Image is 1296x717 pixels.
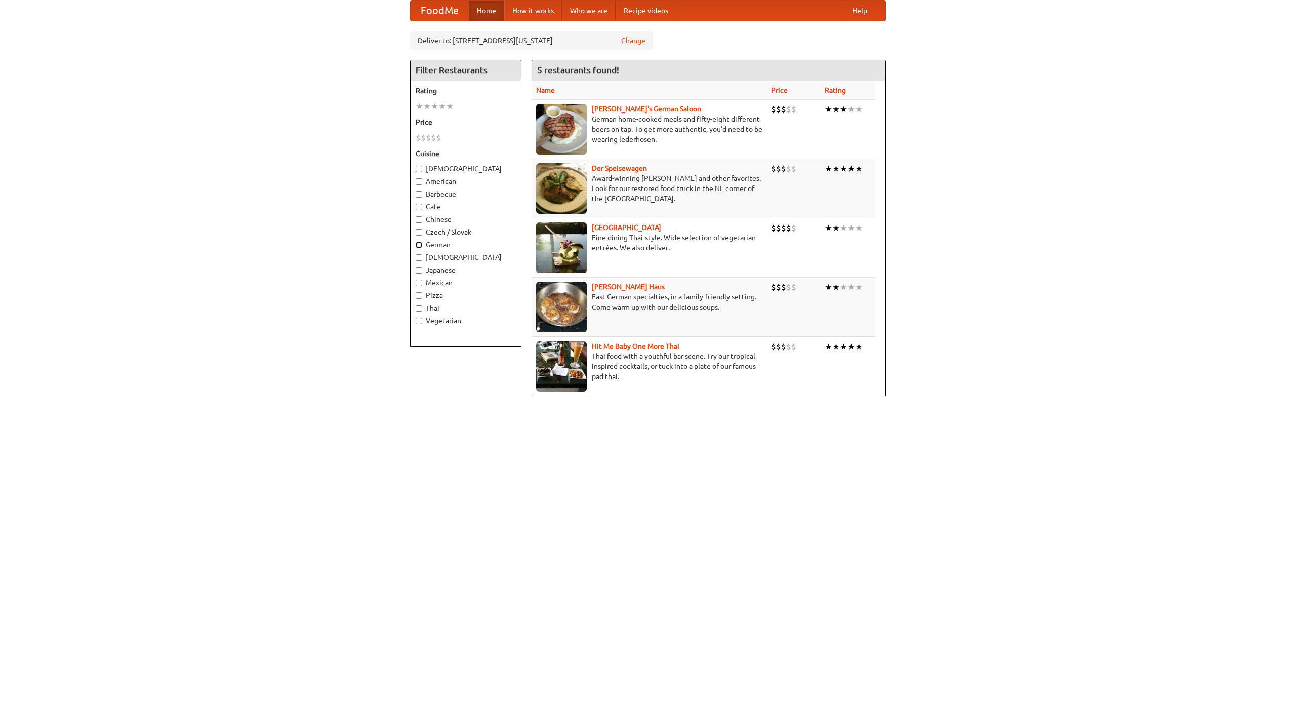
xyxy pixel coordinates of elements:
li: $ [786,282,791,293]
li: $ [771,282,776,293]
img: satay.jpg [536,222,587,273]
li: $ [791,163,796,174]
li: $ [431,132,436,143]
li: ★ [431,101,438,112]
h5: Price [416,117,516,127]
li: ★ [847,282,855,293]
a: Name [536,86,555,94]
p: Fine dining Thai-style. Wide selection of vegetarian entrées. We also deliver. [536,233,763,253]
li: $ [426,132,431,143]
li: $ [421,132,426,143]
li: $ [781,163,786,174]
label: Japanese [416,265,516,275]
li: ★ [847,163,855,174]
input: Vegetarian [416,318,422,324]
li: $ [791,282,796,293]
li: $ [781,341,786,352]
img: babythai.jpg [536,341,587,392]
li: $ [776,341,781,352]
a: Price [771,86,788,94]
p: German home-cooked meals and fifty-eight different beers on tap. To get more authentic, you'd nee... [536,114,763,144]
div: Deliver to: [STREET_ADDRESS][US_STATE] [410,31,653,50]
li: ★ [855,341,863,352]
input: Japanese [416,267,422,274]
a: Home [469,1,504,21]
input: American [416,178,422,185]
input: Czech / Slovak [416,229,422,236]
li: ★ [832,282,840,293]
li: $ [781,282,786,293]
li: $ [771,222,776,234]
li: ★ [840,222,847,234]
li: ★ [825,163,832,174]
li: ★ [847,341,855,352]
label: German [416,240,516,250]
li: $ [436,132,441,143]
li: $ [771,341,776,352]
li: $ [786,222,791,234]
input: [DEMOGRAPHIC_DATA] [416,166,422,172]
li: $ [776,104,781,115]
li: ★ [840,163,847,174]
li: $ [786,163,791,174]
label: Thai [416,303,516,313]
label: [DEMOGRAPHIC_DATA] [416,252,516,262]
p: Award-winning [PERSON_NAME] and other favorites. Look for our restored food truck in the NE corne... [536,173,763,204]
li: ★ [832,104,840,115]
h5: Rating [416,86,516,96]
li: ★ [825,282,832,293]
h4: Filter Restaurants [411,60,521,81]
li: $ [786,341,791,352]
input: [DEMOGRAPHIC_DATA] [416,254,422,261]
label: [DEMOGRAPHIC_DATA] [416,164,516,174]
input: Chinese [416,216,422,223]
input: Barbecue [416,191,422,198]
li: $ [781,104,786,115]
li: ★ [855,222,863,234]
li: $ [776,282,781,293]
a: [GEOGRAPHIC_DATA] [592,223,661,232]
li: $ [791,341,796,352]
a: Recipe videos [616,1,676,21]
li: ★ [825,341,832,352]
p: Thai food with a youthful bar scene. Try our tropical inspired cocktails, or tuck into a plate of... [536,351,763,382]
label: American [416,176,516,186]
a: How it works [504,1,562,21]
a: Der Speisewagen [592,164,647,172]
h5: Cuisine [416,148,516,159]
label: Pizza [416,290,516,300]
li: $ [776,222,781,234]
input: Cafe [416,204,422,210]
label: Cafe [416,202,516,212]
a: [PERSON_NAME]'s German Saloon [592,105,701,113]
li: $ [781,222,786,234]
li: ★ [438,101,446,112]
input: German [416,242,422,248]
label: Czech / Slovak [416,227,516,237]
a: Who we are [562,1,616,21]
a: Rating [825,86,846,94]
li: ★ [840,282,847,293]
label: Vegetarian [416,316,516,326]
li: $ [791,104,796,115]
li: ★ [840,104,847,115]
li: $ [776,163,781,174]
a: Change [621,35,645,46]
li: ★ [840,341,847,352]
a: [PERSON_NAME] Haus [592,283,665,291]
input: Mexican [416,280,422,286]
li: $ [771,163,776,174]
input: Pizza [416,292,422,299]
li: ★ [832,341,840,352]
p: East German specialties, in a family-friendly setting. Come warm up with our delicious soups. [536,292,763,312]
input: Thai [416,305,422,312]
a: Hit Me Baby One More Thai [592,342,679,350]
label: Barbecue [416,189,516,199]
li: ★ [847,222,855,234]
img: speisewagen.jpg [536,163,587,214]
li: ★ [855,282,863,293]
li: ★ [855,163,863,174]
